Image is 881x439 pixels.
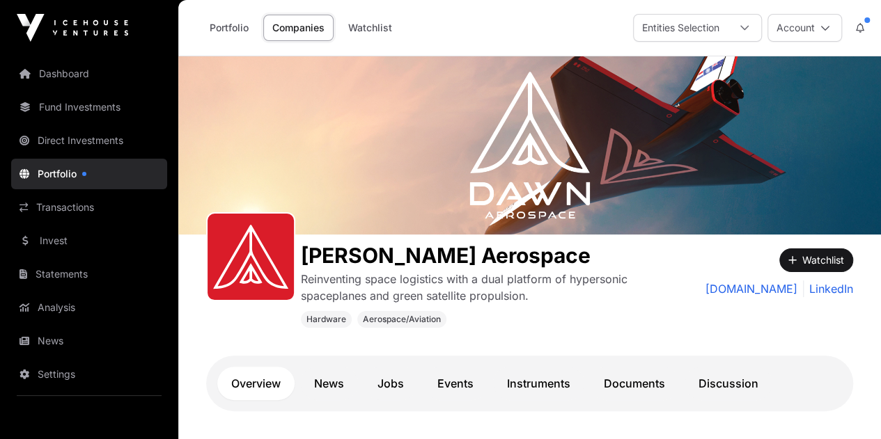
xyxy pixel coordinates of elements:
[263,15,334,41] a: Companies
[11,125,167,156] a: Direct Investments
[11,259,167,289] a: Statements
[11,326,167,356] a: News
[423,367,488,400] a: Events
[779,248,853,272] button: Watchlist
[201,15,258,41] a: Portfolio
[767,14,842,42] button: Account
[217,367,842,400] nav: Tabs
[11,92,167,122] a: Fund Investments
[11,292,167,323] a: Analysis
[11,58,167,89] a: Dashboard
[803,280,853,297] a: LinkedIn
[17,14,128,42] img: Icehouse Ventures Logo
[300,367,358,400] a: News
[301,271,692,304] p: Reinventing space logistics with a dual platform of hypersonic spaceplanes and green satellite pr...
[634,15,728,41] div: Entities Selection
[685,367,772,400] a: Discussion
[11,159,167,189] a: Portfolio
[590,367,679,400] a: Documents
[11,225,167,256] a: Invest
[178,56,881,234] img: Dawn Aerospace
[364,367,418,400] a: Jobs
[217,367,295,400] a: Overview
[11,359,167,390] a: Settings
[493,367,584,400] a: Instruments
[363,314,441,325] span: Aerospace/Aviation
[11,192,167,223] a: Transactions
[301,243,692,268] h1: [PERSON_NAME] Aerospace
[213,219,288,294] img: Dawn-Icon.svg
[705,280,797,297] a: [DOMAIN_NAME]
[339,15,401,41] a: Watchlist
[811,372,881,439] iframe: Chat Widget
[306,314,346,325] span: Hardware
